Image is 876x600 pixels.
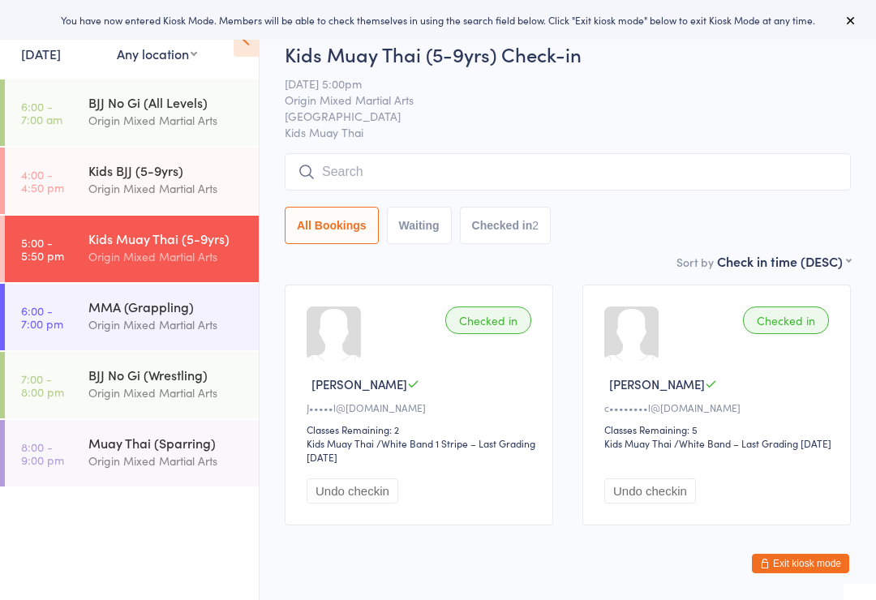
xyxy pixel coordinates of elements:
[285,75,826,92] span: [DATE] 5:00pm
[5,79,259,146] a: 6:00 -7:00 amBJJ No Gi (All Levels)Origin Mixed Martial Arts
[752,554,849,573] button: Exit kiosk mode
[717,252,851,270] div: Check in time (DESC)
[5,284,259,350] a: 6:00 -7:00 pmMMA (Grappling)Origin Mixed Martial Arts
[460,207,552,244] button: Checked in2
[285,207,379,244] button: All Bookings
[285,108,826,124] span: [GEOGRAPHIC_DATA]
[743,306,829,334] div: Checked in
[532,219,539,232] div: 2
[674,436,831,450] span: / White Band – Last Grading [DATE]
[117,45,197,62] div: Any location
[5,352,259,418] a: 7:00 -8:00 pmBJJ No Gi (Wrestling)Origin Mixed Martial Arts
[604,478,696,504] button: Undo checkin
[5,216,259,282] a: 5:00 -5:50 pmKids Muay Thai (5-9yrs)Origin Mixed Martial Arts
[307,478,398,504] button: Undo checkin
[604,436,672,450] div: Kids Muay Thai
[88,434,245,452] div: Muay Thai (Sparring)
[26,13,850,27] div: You have now entered Kiosk Mode. Members will be able to check themselves in using the search fie...
[88,452,245,470] div: Origin Mixed Martial Arts
[21,372,64,398] time: 7:00 - 8:00 pm
[88,247,245,266] div: Origin Mixed Martial Arts
[88,179,245,198] div: Origin Mixed Martial Arts
[88,384,245,402] div: Origin Mixed Martial Arts
[311,375,407,392] span: [PERSON_NAME]
[21,440,64,466] time: 8:00 - 9:00 pm
[285,92,826,108] span: Origin Mixed Martial Arts
[5,148,259,214] a: 4:00 -4:50 pmKids BJJ (5-9yrs)Origin Mixed Martial Arts
[88,315,245,334] div: Origin Mixed Martial Arts
[307,422,536,436] div: Classes Remaining: 2
[285,41,851,67] h2: Kids Muay Thai (5-9yrs) Check-in
[445,306,531,334] div: Checked in
[5,420,259,486] a: 8:00 -9:00 pmMuay Thai (Sparring)Origin Mixed Martial Arts
[88,93,245,111] div: BJJ No Gi (All Levels)
[21,236,64,262] time: 5:00 - 5:50 pm
[21,168,64,194] time: 4:00 - 4:50 pm
[285,153,851,191] input: Search
[387,207,452,244] button: Waiting
[676,254,714,270] label: Sort by
[21,100,62,126] time: 6:00 - 7:00 am
[285,124,851,140] span: Kids Muay Thai
[307,436,535,464] span: / White Band 1 Stripe – Last Grading [DATE]
[88,111,245,130] div: Origin Mixed Martial Arts
[609,375,705,392] span: [PERSON_NAME]
[307,436,374,450] div: Kids Muay Thai
[88,229,245,247] div: Kids Muay Thai (5-9yrs)
[604,401,834,414] div: c••••••••l@[DOMAIN_NAME]
[21,45,61,62] a: [DATE]
[604,422,834,436] div: Classes Remaining: 5
[88,161,245,179] div: Kids BJJ (5-9yrs)
[307,401,536,414] div: J•••••l@[DOMAIN_NAME]
[88,366,245,384] div: BJJ No Gi (Wrestling)
[88,298,245,315] div: MMA (Grappling)
[21,304,63,330] time: 6:00 - 7:00 pm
